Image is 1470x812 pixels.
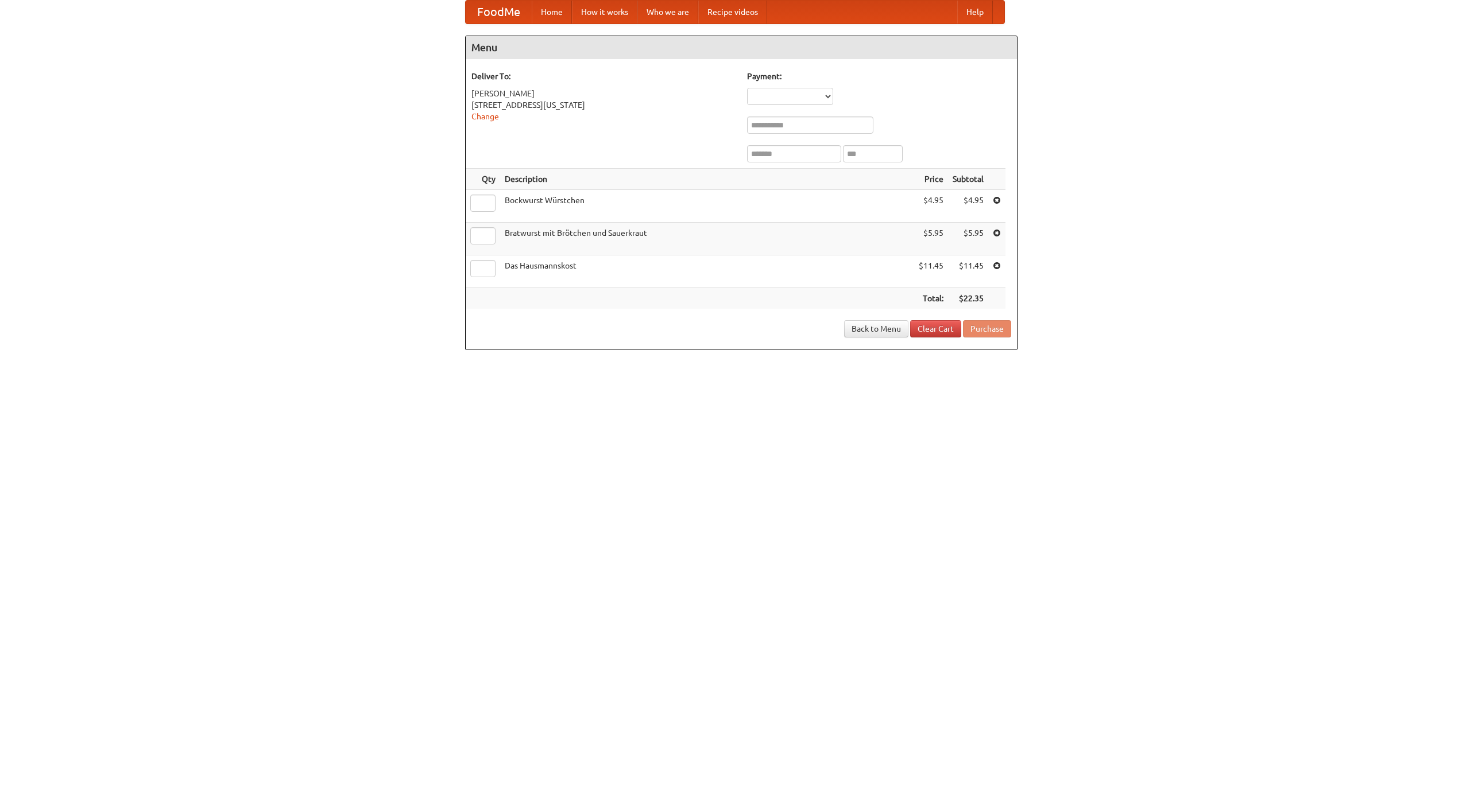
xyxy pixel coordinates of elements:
[532,1,572,24] a: Home
[500,255,914,288] td: Das Hausmannskost
[500,223,914,255] td: Bratwurst mit Brötchen und Sauerkraut
[500,169,914,190] th: Description
[471,88,736,99] div: [PERSON_NAME]
[466,36,1017,59] h4: Menu
[466,1,532,24] a: FoodMe
[471,99,736,111] div: [STREET_ADDRESS][US_STATE]
[914,255,948,288] td: $11.45
[466,169,500,190] th: Qty
[914,223,948,255] td: $5.95
[948,190,988,223] td: $4.95
[637,1,698,24] a: Who we are
[963,320,1011,337] button: Purchase
[914,169,948,190] th: Price
[948,255,988,288] td: $11.45
[914,288,948,309] th: Total:
[948,288,988,309] th: $22.35
[698,1,767,24] a: Recipe videos
[572,1,637,24] a: How it works
[948,169,988,190] th: Subtotal
[948,223,988,255] td: $5.95
[471,112,499,121] a: Change
[500,190,914,223] td: Bockwurst Würstchen
[910,320,961,337] a: Clear Cart
[844,320,908,337] a: Back to Menu
[747,71,1011,82] h5: Payment:
[914,190,948,223] td: $4.95
[957,1,993,24] a: Help
[471,71,736,82] h5: Deliver To:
